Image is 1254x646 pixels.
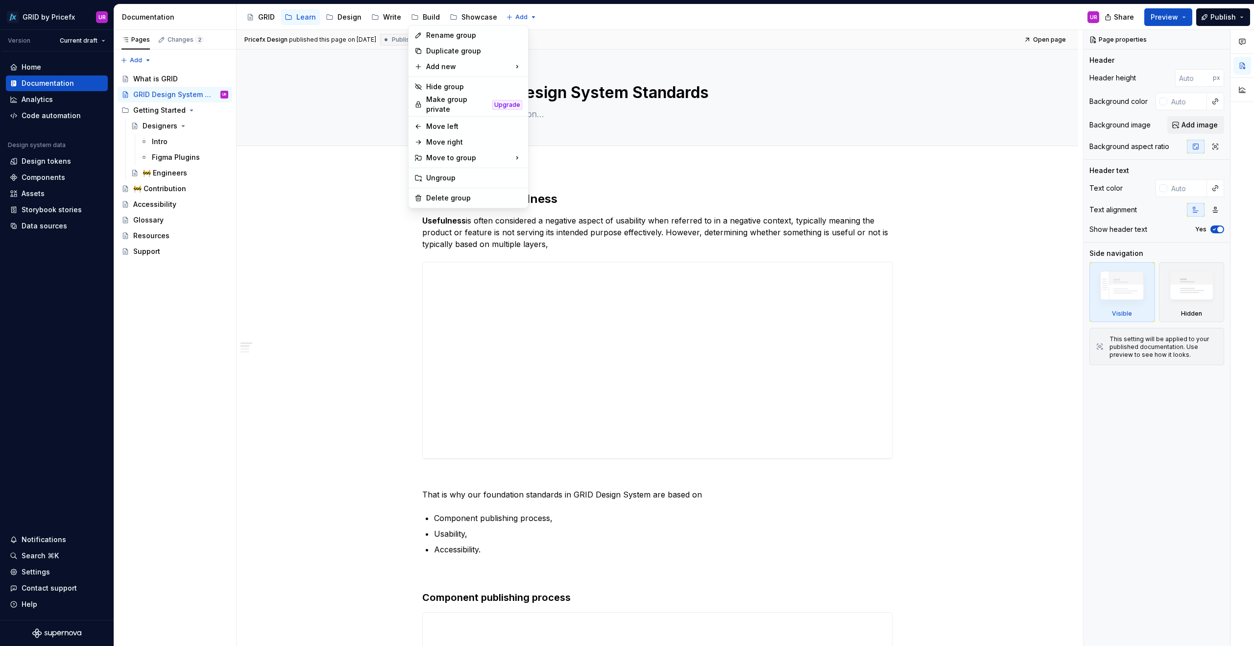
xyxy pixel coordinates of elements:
div: Duplicate group [426,46,522,56]
div: Move right [426,137,522,147]
div: Upgrade [492,100,522,110]
div: Move left [426,122,522,131]
div: Hide group [426,82,522,92]
div: Make group private [426,95,488,114]
div: Ungroup [426,173,522,183]
div: Move to group [410,150,526,166]
div: Delete group [426,193,522,203]
div: Add new [410,59,526,75]
div: Rename group [426,30,522,40]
